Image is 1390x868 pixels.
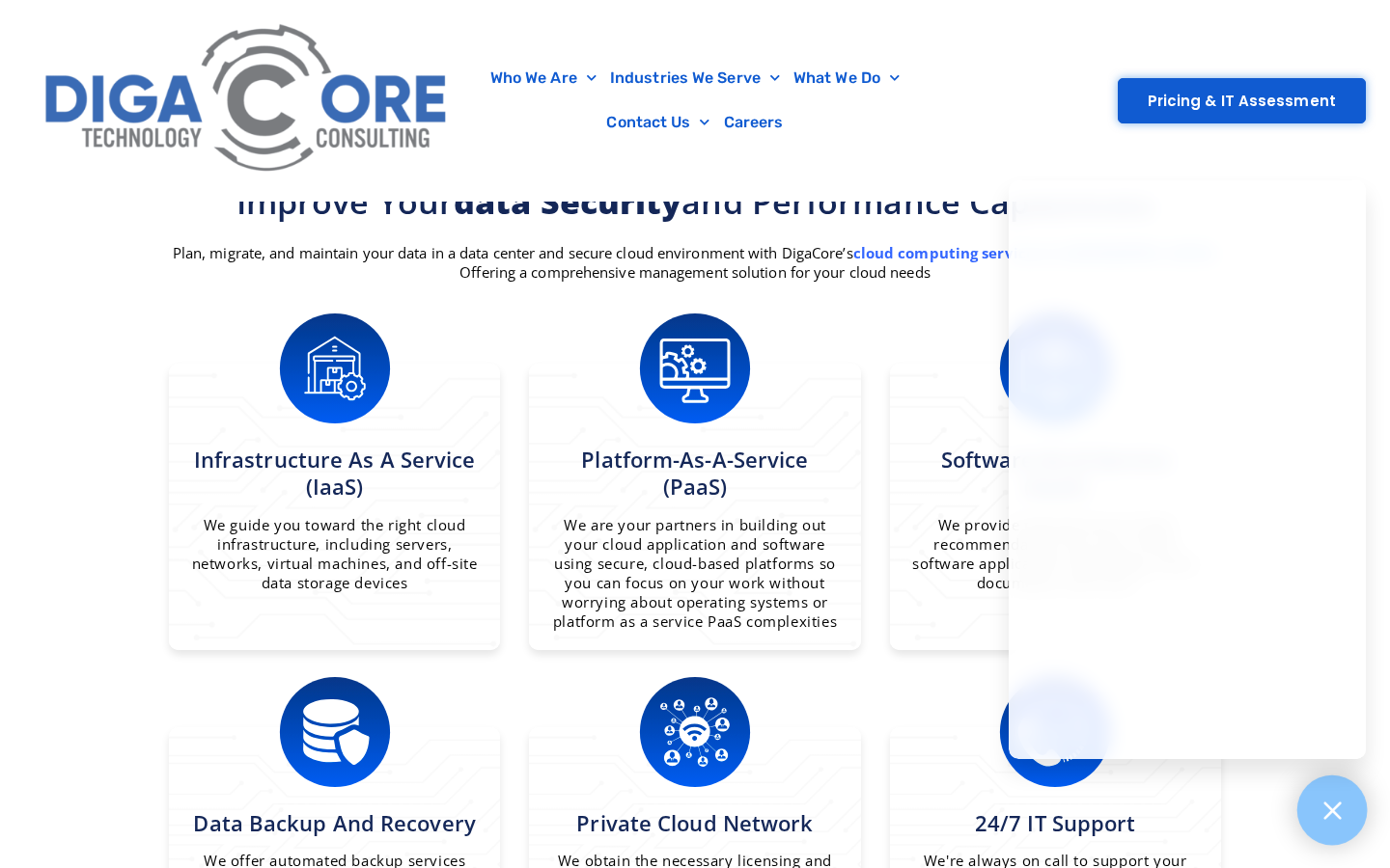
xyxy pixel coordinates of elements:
a: Careers [717,100,791,145]
img: Software Solutions [997,311,1113,426]
a: Industries We Serve [603,56,787,100]
img: Data Backup and Recovery 4 [277,674,393,790]
nav: Menu [471,56,918,145]
span: 24/7 IT Support [975,808,1136,837]
p: Plan, migrate, and maintain your data in a data center and secure cloud environment with DigaCore... [154,243,1236,282]
p: We are your partners in building out your cloud application and software using secure, cloud-base... [548,515,841,631]
span: Data Backup and Recovery [193,808,475,837]
img: 24/7 Help Desk [997,674,1113,790]
a: Pricing & IT Assessment [1118,78,1366,123]
iframe: Chatgenie Messenger [1009,180,1366,759]
img: Networking and IT Engineering by Digacore [637,674,753,790]
img: Digacore Hardware Procurement [277,311,393,426]
span: Software-as-a-Service (SaaS) [941,445,1170,502]
span: Pricing & IT Assessment [1148,94,1336,108]
h3: Improve your and performance capabilities [154,180,1236,223]
a: Contact Us [599,100,716,145]
strong: cloud [853,243,895,262]
p: We provide tailored service SaaS recommendations for your online software applications like billi... [909,515,1202,592]
strong: data security [454,179,681,224]
img: Digacore Logo [34,10,461,191]
span: Infrastructure as a Service (IaaS) [194,445,476,502]
strong: computing services [898,243,1042,262]
a: Who We Are [484,56,603,100]
p: We guide you toward the right cloud infrastructure, including servers, networks, virtual machines... [188,515,481,592]
img: Monitoring & Maintenance [637,311,753,426]
span: Private Cloud Network [576,808,813,837]
a: cloud computing services in [GEOGRAPHIC_DATA] [853,243,1214,262]
a: What We Do [787,56,906,100]
span: Platform-as-a-Service (PaaS) [581,445,808,502]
